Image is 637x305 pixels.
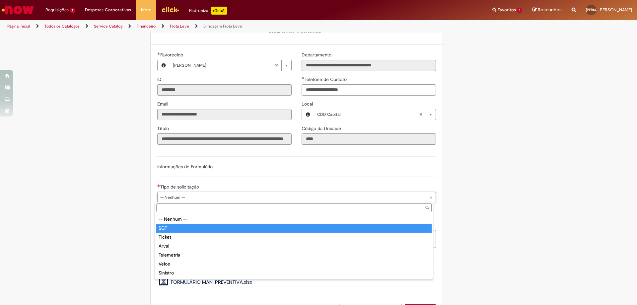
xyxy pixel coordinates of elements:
div: Ticket [156,233,432,242]
ul: Tipo de solicitação [155,213,433,279]
div: Arval [156,242,432,251]
div: -- Nenhum -- [156,215,432,224]
div: SGF [156,224,432,233]
div: Telemetria [156,251,432,260]
div: Sinistro [156,268,432,277]
div: Veloe [156,260,432,268]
